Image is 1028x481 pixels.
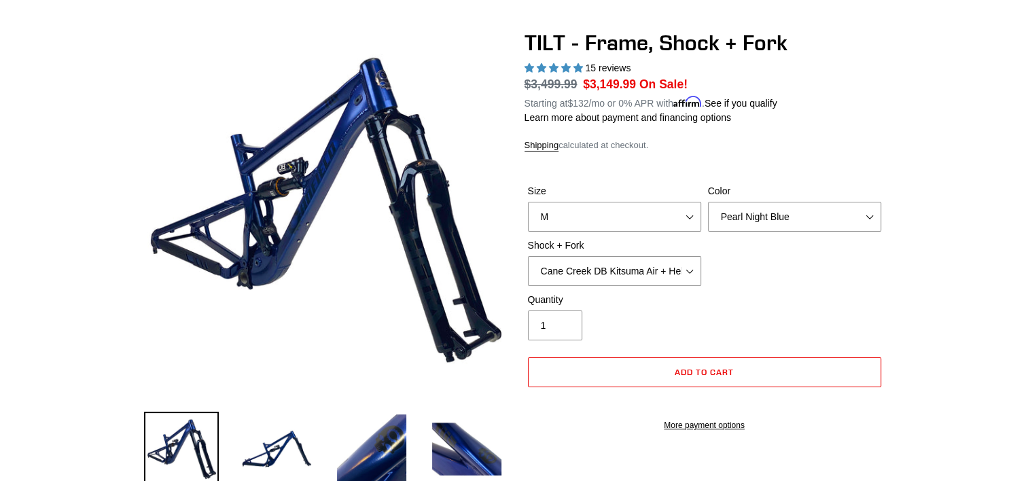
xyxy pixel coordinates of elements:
a: Learn more about payment and financing options [525,112,731,123]
span: Affirm [673,96,702,107]
label: Color [708,184,881,198]
a: More payment options [528,419,881,431]
label: Shock + Fork [528,238,701,253]
span: 15 reviews [585,63,631,73]
a: See if you qualify - Learn more about Affirm Financing (opens in modal) [705,98,777,109]
p: Starting at /mo or 0% APR with . [525,93,777,111]
a: Shipping [525,140,559,152]
span: Add to cart [675,367,734,377]
h1: TILT - Frame, Shock + Fork [525,30,885,56]
span: $132 [567,98,588,109]
label: Quantity [528,293,701,307]
s: $3,499.99 [525,77,578,91]
span: On Sale! [639,75,688,93]
span: $3,149.99 [583,77,636,91]
button: Add to cart [528,357,881,387]
span: 5.00 stars [525,63,586,73]
label: Size [528,184,701,198]
div: calculated at checkout. [525,139,885,152]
